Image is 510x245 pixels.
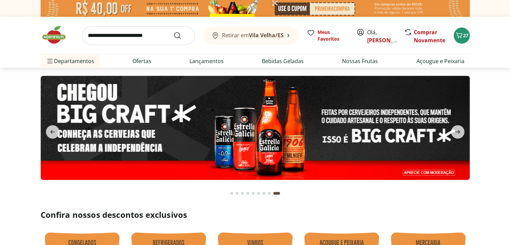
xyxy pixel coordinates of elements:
[342,57,378,65] a: Nossas Frutas
[249,32,284,39] b: Vila Velha/ES
[189,57,224,65] a: Lançamentos
[222,32,284,38] span: Retirar em
[261,185,267,201] button: Go to page 7 from fs-carousel
[250,185,256,201] button: Go to page 5 from fs-carousel
[203,26,299,45] button: Retirar emVila Velha/ES
[318,29,348,42] span: Meus Favoritos
[256,185,261,201] button: Go to page 6 from fs-carousel
[40,76,469,180] img: stella
[446,125,470,139] button: next
[234,185,240,201] button: Go to page 2 from fs-carousel
[245,185,250,201] button: Go to page 4 from fs-carousel
[229,185,234,201] button: Go to page 1 from fs-carousel
[367,28,397,44] span: Olá,
[272,185,281,201] button: Current page from fs-carousel
[132,57,151,65] a: Ofertas
[454,28,470,44] button: Carrinho
[414,29,445,44] a: Comprar Novamente
[307,29,348,42] a: Meus Favoritos
[367,37,411,44] a: [PERSON_NAME]
[267,185,272,201] button: Go to page 8 from fs-carousel
[262,57,304,65] a: Bebidas Geladas
[240,185,245,201] button: Go to page 3 from fs-carousel
[463,32,468,39] span: 27
[173,32,189,40] button: Submit Search
[41,209,470,220] h2: Confira nossos descontos exclusivos
[46,53,94,69] span: Departamentos
[41,25,74,45] img: Hortifruti
[416,57,464,65] a: Açougue e Peixaria
[82,26,195,45] input: search
[46,53,54,69] button: Menu
[41,125,65,139] button: previous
